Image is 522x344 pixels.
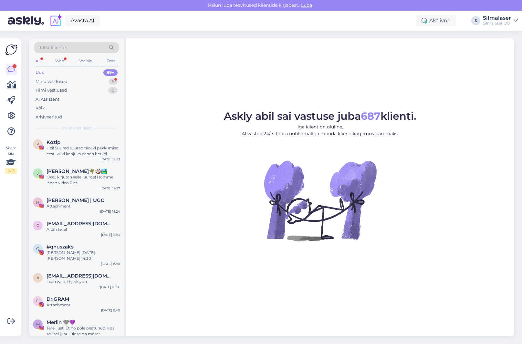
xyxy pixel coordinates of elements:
div: AI Assistent [36,96,59,103]
div: [DATE] 15:24 [100,209,120,214]
div: Uus [36,69,44,76]
div: [DATE] 15:10 [101,261,120,266]
div: Tere, just. Et nö pole peatunud. Kas sellisel juhul üldse on mõtet kontrollida, kas sobiksin oper... [47,325,120,337]
span: Luba [299,2,314,8]
img: No Chat active [262,142,378,258]
div: Web [54,57,65,65]
span: Uued vestlused [62,125,92,131]
div: [DATE] 19:57 [100,186,120,191]
p: Iga klient on oluline. AI vastab 24/7. Tööta nutikamalt ja muuda kliendikogemus paremaks. [224,124,416,137]
b: 687 [361,110,381,122]
div: [DATE] 15:13 [101,232,120,237]
span: J [37,171,39,176]
div: Okei, kirjutan selle juurde! Homme läheb video üles [47,174,120,186]
div: Kõik [36,105,45,111]
div: 0 [108,87,118,94]
span: q [36,246,39,251]
div: 5 [109,78,118,85]
div: Silmalaser [483,15,511,21]
div: [PERSON_NAME] [DATE][PERSON_NAME] 14.30 [47,250,120,261]
img: Askly Logo [5,44,17,56]
span: Otsi kliente [40,44,66,51]
a: Avasta AI [65,15,100,26]
div: All [34,57,42,65]
div: Aitäh teile! [47,227,120,232]
span: D [36,298,39,303]
div: 2 / 3 [5,168,17,174]
a: SilmalaserSilmalaser OÜ [483,15,518,26]
div: Vaata siia [5,145,17,174]
div: [DATE] 10:56 [100,285,120,289]
div: [DATE] 8:40 [101,308,120,313]
span: M [36,322,40,327]
span: K [37,142,39,147]
div: Attachment [47,203,120,209]
div: Aktiivne [416,15,456,26]
span: Merlin 🩶💜 [47,319,75,325]
span: aulikkihellberg@hotmail.com [47,273,114,279]
span: C [37,223,39,228]
div: Socials [77,57,93,65]
div: Tiimi vestlused [36,87,67,94]
span: Dr.GRAM [47,296,69,302]
div: Arhiveeritud [36,114,62,120]
div: Hei! Suured suured tänud pakkumise eest, kuid kahjuks panen hetkel silmaopi teekonna pausile ja v... [47,145,120,157]
div: Minu vestlused [36,78,68,85]
span: Janete Aas🌴🥥🏞️ [47,168,107,174]
div: 99+ [103,69,118,76]
span: Kozip [47,139,60,145]
img: explore-ai [49,14,63,27]
div: Email [105,57,119,65]
span: Helge Kalde | UGC [47,197,104,203]
div: Silmalaser OÜ [483,21,511,26]
span: Askly abil sai vastuse juba klienti. [224,110,416,122]
div: S [471,16,480,25]
div: Attachment [47,302,120,308]
span: Caroline48250@hotmail.com [47,221,114,227]
div: I can wait, thank you [47,279,120,285]
div: [DATE] 12:53 [100,157,120,162]
span: #qnuszaks [47,244,74,250]
span: H [36,200,39,205]
span: a [37,275,39,280]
